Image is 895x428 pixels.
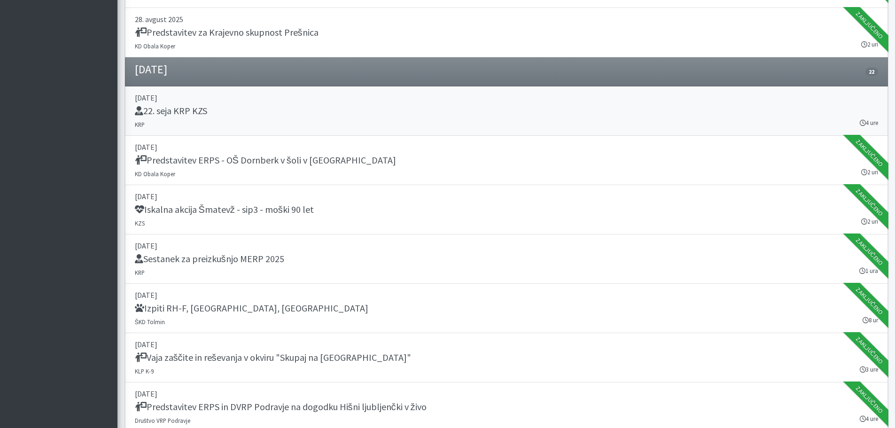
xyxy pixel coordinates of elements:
[125,86,888,136] a: [DATE] 22. seja KRP KZS KRP 4 ure
[135,352,411,363] h5: Vaja zaščite in reševanja v okviru "Skupaj na [GEOGRAPHIC_DATA]"
[125,8,888,57] a: 28. avgust 2025 Predstavitev za Krajevno skupnost Prešnica KD Obala Koper 2 uri Zaključeno
[135,289,878,301] p: [DATE]
[135,417,190,424] small: Društvo VRP Podravje
[135,204,314,215] h5: Iskalna akcija Šmatevž - sip3 - moški 90 let
[135,219,145,227] small: KZS
[135,14,878,25] p: 28. avgust 2025
[125,185,888,234] a: [DATE] Iskalna akcija Šmatevž - sip3 - moški 90 let KZS 2 uri Zaključeno
[135,269,145,276] small: KRP
[135,170,175,178] small: KD Obala Koper
[135,63,167,77] h4: [DATE]
[135,339,878,350] p: [DATE]
[135,401,427,412] h5: Predstavitev ERPS in DVRP Podravje na dogodku Hišni ljubljenčki v živo
[125,284,888,333] a: [DATE] Izpiti RH-F, [GEOGRAPHIC_DATA], [GEOGRAPHIC_DATA] ŠKD Tolmin 8 ur Zaključeno
[135,240,878,251] p: [DATE]
[135,141,878,153] p: [DATE]
[135,155,396,166] h5: Predstavitev ERPS - OŠ Dornberk v šoli v [GEOGRAPHIC_DATA]
[135,388,878,399] p: [DATE]
[125,234,888,284] a: [DATE] Sestanek za preizkušnjo MERP 2025 KRP 1 ura Zaključeno
[135,303,368,314] h5: Izpiti RH-F, [GEOGRAPHIC_DATA], [GEOGRAPHIC_DATA]
[125,136,888,185] a: [DATE] Predstavitev ERPS - OŠ Dornberk v šoli v [GEOGRAPHIC_DATA] KD Obala Koper 2 uri Zaključeno
[135,121,145,128] small: KRP
[135,92,878,103] p: [DATE]
[135,191,878,202] p: [DATE]
[125,333,888,382] a: [DATE] Vaja zaščite in reševanja v okviru "Skupaj na [GEOGRAPHIC_DATA]" KLP K-9 3 ure Zaključeno
[135,367,154,375] small: KLP K-9
[135,27,319,38] h5: Predstavitev za Krajevno skupnost Prešnica
[865,68,878,76] span: 22
[135,42,175,50] small: KD Obala Koper
[135,318,165,326] small: ŠKD Tolmin
[860,118,878,127] small: 4 ure
[135,105,207,117] h5: 22. seja KRP KZS
[135,253,284,265] h5: Sestanek za preizkušnjo MERP 2025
